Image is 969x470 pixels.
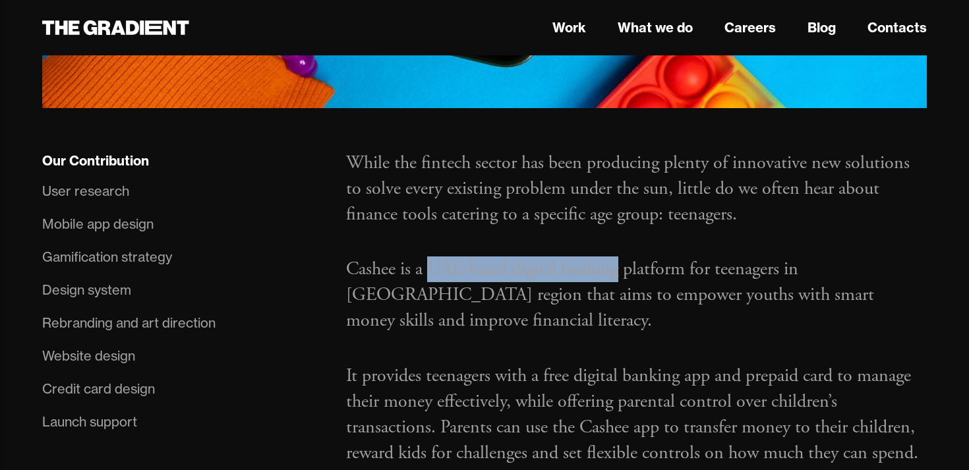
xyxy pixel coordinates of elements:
[42,152,149,169] div: Our Contribution
[346,256,927,334] p: Cashee is a UAE-based digital banking platform for teenagers in [GEOGRAPHIC_DATA] region that aim...
[42,279,131,301] div: Design system
[42,312,216,334] div: Rebranding and art direction
[807,18,836,38] a: Blog
[42,378,155,399] div: Credit card design
[42,247,172,268] div: Gamification strategy
[42,345,135,367] div: Website design
[618,18,693,38] a: What we do
[552,18,586,38] a: Work
[724,18,776,38] a: Careers
[346,150,927,228] p: While the fintech sector has been producing plenty of innovative new solutions to solve every exi...
[42,181,129,202] div: User research
[867,18,927,38] a: Contacts
[42,214,154,235] div: Mobile app design
[42,411,137,432] div: Launch support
